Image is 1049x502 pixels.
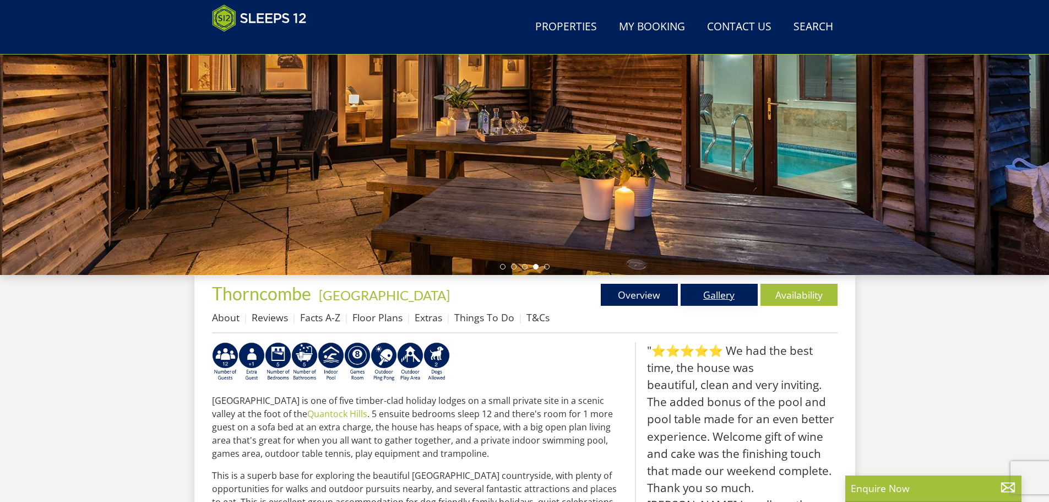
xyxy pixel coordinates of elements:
img: AD_4nXe3ZEMMYZSnCeK6QA0WFeR0RV6l---ElHmqkEYi0_WcfhtMgpEskfIc8VIOFjLKPTAVdYBfwP5wkTZHMgYhpNyJ6THCM... [423,342,450,382]
a: Properties [531,15,601,40]
img: AD_4nXfjdDqPkGBf7Vpi6H87bmAUe5GYCbodrAbU4sf37YN55BCjSXGx5ZgBV7Vb9EJZsXiNVuyAiuJUB3WVt-w9eJ0vaBcHg... [397,342,423,382]
img: AD_4nXei2dp4L7_L8OvME76Xy1PUX32_NMHbHVSts-g-ZAVb8bILrMcUKZI2vRNdEqfWP017x6NFeUMZMqnp0JYknAB97-jDN... [318,342,344,382]
p: [GEOGRAPHIC_DATA] is one of five timber-clad holiday lodges on a small private site in a scenic v... [212,394,626,460]
a: My Booking [615,15,689,40]
img: AD_4nXedYSikxxHOHvwVe1zj-uvhWiDuegjd4HYl2n2bWxGQmKrAZgnJMrbhh58_oki_pZTOANg4PdWvhHYhVneqXfw7gvoLH... [371,342,397,382]
span: Thorncombe [212,283,311,304]
a: Availability [760,284,838,306]
a: Search [789,15,838,40]
img: AD_4nXdrZMsjcYNLGsKuA84hRzvIbesVCpXJ0qqnwZoX5ch9Zjv73tWe4fnFRs2gJ9dSiUubhZXckSJX_mqrZBmYExREIfryF... [344,342,371,382]
a: Extras [415,311,442,324]
a: Overview [601,284,678,306]
a: Thorncombe [212,283,314,304]
a: Facts A-Z [300,311,340,324]
span: - [314,287,450,303]
img: AD_4nXcCk2bftbgRsc6Z7ZaCx3AIT_c7zHTPupZQTZJWf-wV2AiEkW4rUmOH9T9u-JzLDS8cG3J_KR3qQxvNOpj4jKaSIvi8l... [238,342,265,382]
img: AD_4nXdbpp640i7IVFfqLTtqWv0Ghs4xmNECk-ef49VdV_vDwaVrQ5kQ5qbfts81iob6kJkelLjJ-SykKD7z1RllkDxiBG08n... [265,342,291,382]
a: T&Cs [526,311,550,324]
iframe: Customer reviews powered by Trustpilot [206,39,322,48]
p: Enquire Now [851,481,1016,495]
a: [GEOGRAPHIC_DATA] [319,287,450,303]
img: AD_4nXdxWG_VJzWvdcEgUAXGATx6wR9ALf-b3pO0Wv8JqPQicHBbIur_fycMGrCfvtJxUkL7_dC_Ih2A3VWjPzrEQCT_Y6-em... [291,342,318,382]
a: Contact Us [703,15,776,40]
a: Gallery [681,284,758,306]
a: Things To Do [454,311,514,324]
img: AD_4nXeyNBIiEViFqGkFxeZn-WxmRvSobfXIejYCAwY7p4slR9Pvv7uWB8BWWl9Rip2DDgSCjKzq0W1yXMRj2G_chnVa9wg_L... [212,342,238,382]
img: Sleeps 12 [212,4,307,32]
a: Reviews [252,311,288,324]
a: Quantock Hills [307,408,367,420]
a: About [212,311,240,324]
a: Floor Plans [352,311,403,324]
